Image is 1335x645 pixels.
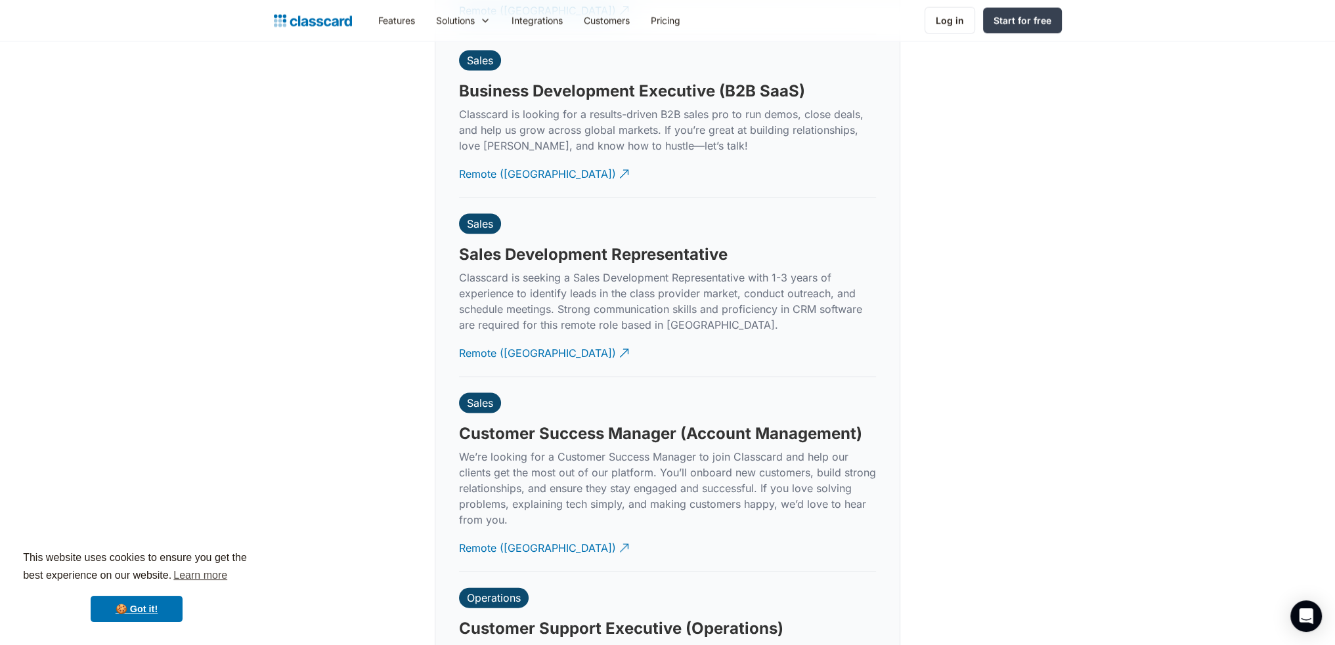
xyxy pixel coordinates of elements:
[467,217,493,230] div: Sales
[573,6,640,35] a: Customers
[936,14,964,28] div: Log in
[467,591,521,604] div: Operations
[23,550,250,585] span: This website uses cookies to ensure you get the best experience on our website.
[459,106,876,154] p: Classcard is looking for a results-driven B2B sales pro to run demos, close deals, and help us gr...
[467,396,493,409] div: Sales
[459,619,783,638] h3: Customer Support Executive (Operations)
[11,537,263,635] div: cookieconsent
[459,270,876,333] p: Classcard is seeking a Sales Development Representative with 1-3 years of experience to identify ...
[368,6,426,35] a: Features
[925,7,975,34] a: Log in
[171,566,229,585] a: learn more about cookies
[467,54,493,67] div: Sales
[436,14,475,28] div: Solutions
[640,6,691,35] a: Pricing
[459,245,728,264] h3: Sales Development Representative
[274,12,352,30] a: home
[459,530,616,556] div: Remote ([GEOGRAPHIC_DATA])
[983,8,1062,33] a: Start for free
[459,81,805,101] h3: Business Development Executive (B2B SaaS)
[459,449,876,528] p: We’re looking for a Customer Success Manager to join Classcard and help our clients get the most ...
[459,156,631,192] a: Remote ([GEOGRAPHIC_DATA])
[426,6,501,35] div: Solutions
[91,596,183,622] a: dismiss cookie message
[459,424,862,444] h3: Customer Success Manager (Account Management)
[459,156,616,182] div: Remote ([GEOGRAPHIC_DATA])
[459,335,616,361] div: Remote ([GEOGRAPHIC_DATA])
[1290,600,1322,632] div: Open Intercom Messenger
[501,6,573,35] a: Integrations
[994,14,1051,28] div: Start for free
[459,530,631,566] a: Remote ([GEOGRAPHIC_DATA])
[459,335,631,371] a: Remote ([GEOGRAPHIC_DATA])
